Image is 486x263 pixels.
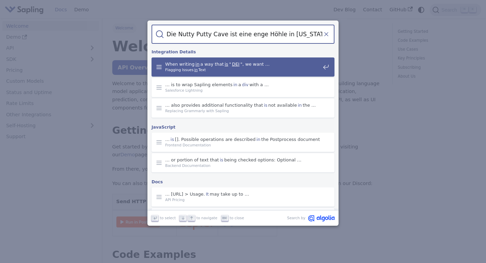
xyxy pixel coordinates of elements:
div: Integration Details [150,44,336,57]
svg: Escape key [222,215,227,221]
div: JavaScript [150,119,336,133]
mark: is [224,61,229,67]
mark: is [263,102,269,108]
mark: div [241,81,249,88]
a: … or portion of text thatisbeing checked options: Optional …Backend Documentation [152,153,334,172]
a: … is to wrap Sapling elementsinadivwith a …Salesforce Lightning [152,78,334,97]
span: When writing a way that " ", we want … [165,61,320,67]
mark: in [256,136,261,143]
a: Search byAlgolia [287,215,334,222]
svg: Enter key [153,215,158,221]
span: Search by [287,215,305,222]
span: Salesforce Lightning [165,88,320,93]
div: Docs [150,174,336,187]
mark: is [170,136,175,143]
a: … also provides additional functionality thatisnot availableinthe …Replacing Grammarly with Sapling [152,98,334,118]
a: …is[]. Possible operations are describedinthe Postprocess documentation. This …Frontend Documenta... [152,133,334,152]
mark: DEI [231,61,240,67]
input: Search docs [164,25,322,44]
svg: Arrow up [189,215,194,221]
mark: in [232,81,238,88]
span: … is to wrap Sapling elements a with a … [165,82,320,88]
span: API Pricing [165,197,320,203]
svg: Arrow down [181,215,186,221]
svg: Algolia [308,215,334,222]
mark: in [297,102,303,108]
span: Backend Documentation [165,163,320,169]
span: … []. Possible operations are described the Postprocess documentation. This … [165,136,320,142]
mark: in [194,67,198,73]
span: … also provides additional functionality that not available the … [165,102,320,108]
span: Frontend Documentation [165,142,320,148]
a: … GitHub issue if your usecase isn'thandled.Welcome [152,208,334,227]
mark: It [205,190,210,197]
span: to select [160,215,176,221]
a: When writingina way thatis"DEI", we want …Flagging IssuesinText [152,57,334,77]
span: to navigate [197,215,217,221]
span: Flagging Issues Text [165,67,320,73]
mark: is [219,156,224,163]
span: … or portion of text that being checked options: Optional … [165,157,320,163]
button: Clear the query [322,30,330,38]
a: … [URL] > Usage.Itmay take up to …API Pricing [152,187,334,207]
span: … [URL] > Usage. may take up to … [165,191,320,197]
span: to close [230,215,244,221]
span: Replacing Grammarly with Sapling [165,108,320,114]
mark: in [195,61,200,67]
